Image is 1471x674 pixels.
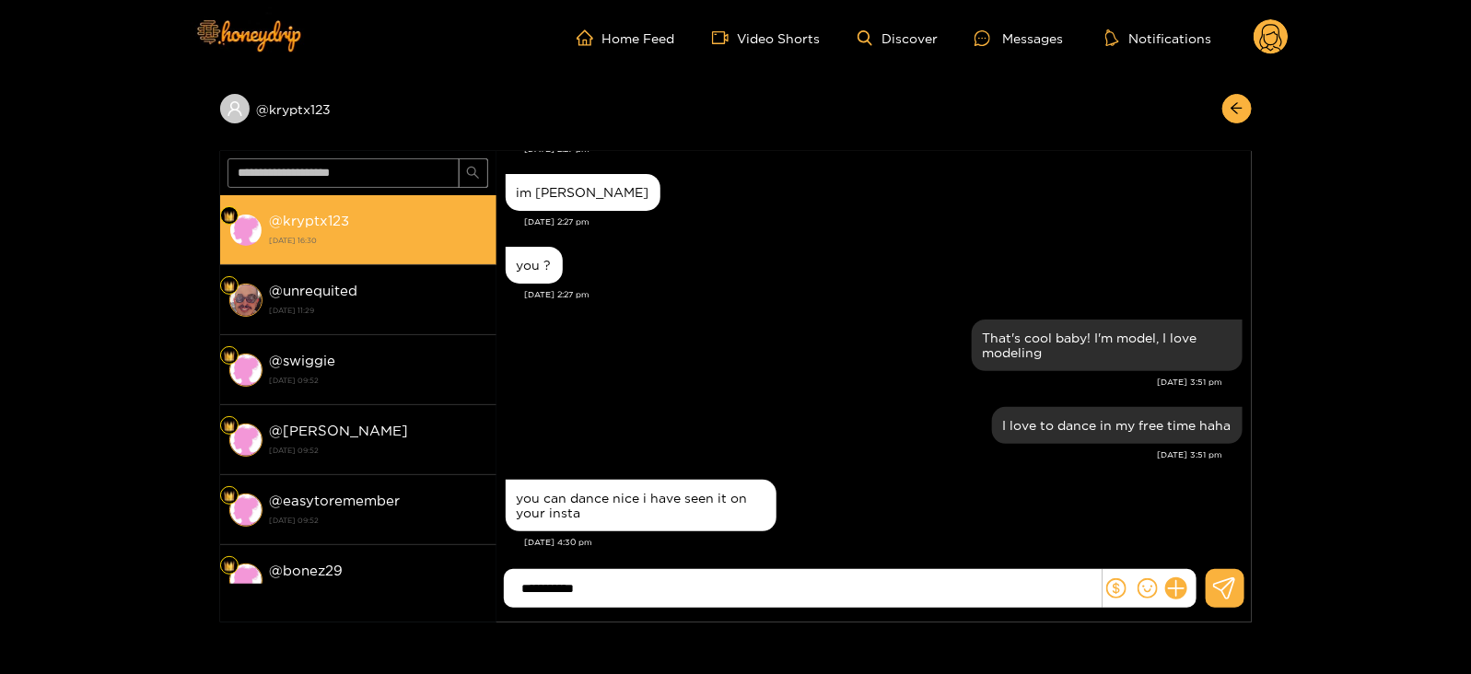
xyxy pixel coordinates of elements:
span: arrow-left [1230,101,1243,117]
button: arrow-left [1222,94,1252,123]
img: conversation [229,494,263,527]
span: search [466,166,480,181]
div: Sep. 17, 3:51 pm [972,320,1243,371]
strong: [DATE] 09:52 [270,442,487,459]
div: [DATE] 2:27 pm [525,215,1243,228]
strong: @ bonez29 [270,563,344,578]
span: video-camera [712,29,738,46]
span: smile [1138,578,1158,598]
img: conversation [229,564,263,597]
strong: @ swiggie [270,353,336,368]
button: search [459,158,488,188]
strong: [DATE] 09:52 [270,582,487,598]
div: Messages [975,28,1063,49]
div: I love to dance in my free time haha [1003,418,1232,433]
span: dollar [1106,578,1127,598]
div: Sep. 17, 2:27 pm [506,247,563,284]
strong: [DATE] 11:29 [270,302,487,319]
img: Fan Level [224,491,235,502]
div: you can dance nice i have seen it on your insta [517,491,765,520]
div: Sep. 17, 3:51 pm [992,407,1243,444]
span: user [227,100,243,117]
div: im [PERSON_NAME] [517,185,649,200]
img: conversation [229,354,263,387]
img: Fan Level [224,421,235,432]
div: [DATE] 3:51 pm [506,376,1223,389]
div: [DATE] 2:27 pm [525,288,1243,301]
img: Fan Level [224,561,235,572]
img: Fan Level [224,281,235,292]
strong: [DATE] 09:52 [270,372,487,389]
img: conversation [229,424,263,457]
a: Video Shorts [712,29,821,46]
div: [DATE] 4:30 pm [525,536,1243,549]
div: you ? [517,258,552,273]
div: That's cool baby! I'm model, I love modeling [983,331,1232,360]
button: dollar [1103,575,1130,602]
div: Sep. 17, 2:27 pm [506,174,660,211]
button: Notifications [1100,29,1217,47]
strong: [DATE] 16:30 [270,232,487,249]
strong: @ unrequited [270,283,358,298]
a: Discover [858,30,938,46]
img: Fan Level [224,211,235,222]
span: home [577,29,602,46]
strong: @ [PERSON_NAME] [270,423,409,438]
strong: [DATE] 09:52 [270,512,487,529]
img: conversation [229,214,263,247]
div: Sep. 17, 4:30 pm [506,480,776,531]
img: Fan Level [224,351,235,362]
strong: @ kryptx123 [270,213,350,228]
div: @kryptx123 [220,94,496,123]
img: conversation [229,284,263,317]
a: Home Feed [577,29,675,46]
div: [DATE] 3:51 pm [506,448,1223,461]
strong: @ easytoremember [270,493,401,508]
